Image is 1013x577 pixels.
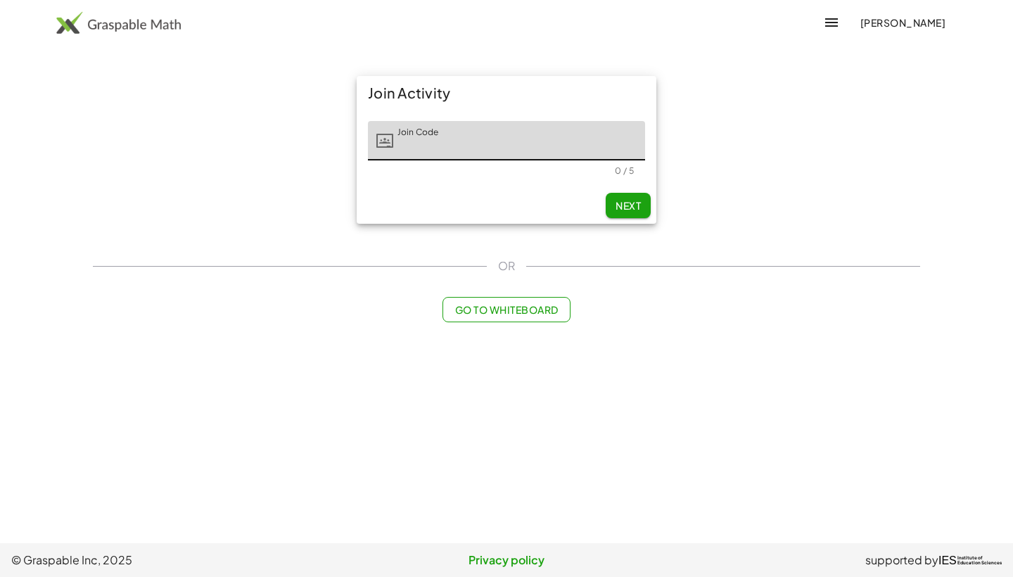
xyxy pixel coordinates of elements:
[865,552,938,569] span: supported by
[616,199,641,212] span: Next
[957,556,1002,566] span: Institute of Education Sciences
[606,193,651,218] button: Next
[498,258,515,274] span: OR
[454,303,558,316] span: Go to Whiteboard
[615,165,634,176] div: 0 / 5
[848,10,957,35] button: [PERSON_NAME]
[938,552,1002,569] a: IESInstitute ofEducation Sciences
[341,552,671,569] a: Privacy policy
[938,554,957,567] span: IES
[860,16,945,29] span: [PERSON_NAME]
[442,297,570,322] button: Go to Whiteboard
[357,76,656,110] div: Join Activity
[11,552,341,569] span: © Graspable Inc, 2025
